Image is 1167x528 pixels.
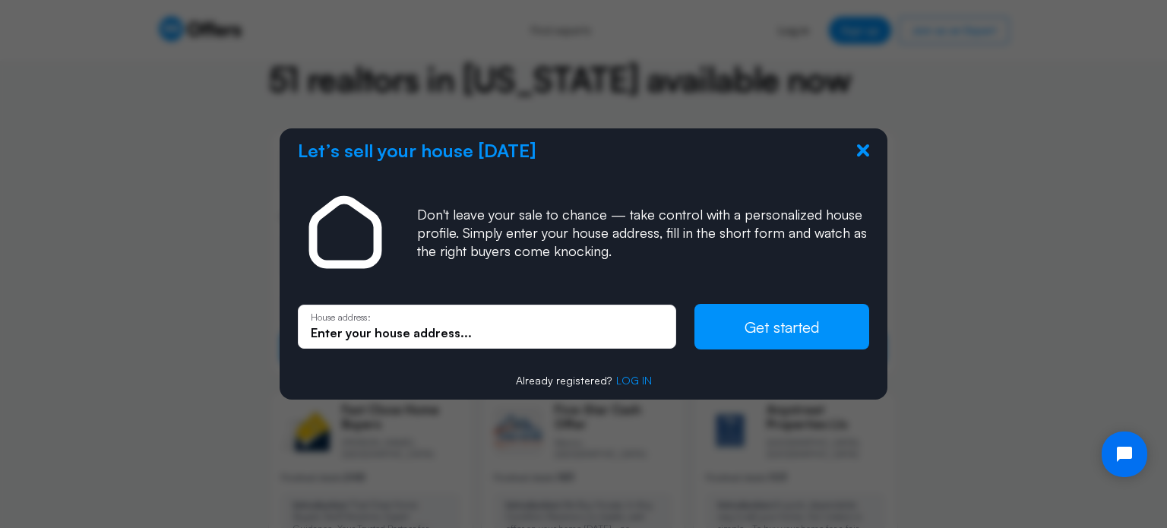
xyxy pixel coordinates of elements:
iframe: Tidio Chat [1089,419,1160,490]
input: Enter your house address... [311,324,663,341]
span: Get started [745,318,820,337]
p: Don't leave your sale to chance — take control with a personalized house profile. Simply enter yo... [417,205,869,260]
p: House address: [311,312,663,323]
p: Let’s sell your house [DATE] [298,141,536,160]
button: Get started [694,304,869,349]
a: Log in [616,374,652,387]
p: Already registered? [298,374,869,387]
